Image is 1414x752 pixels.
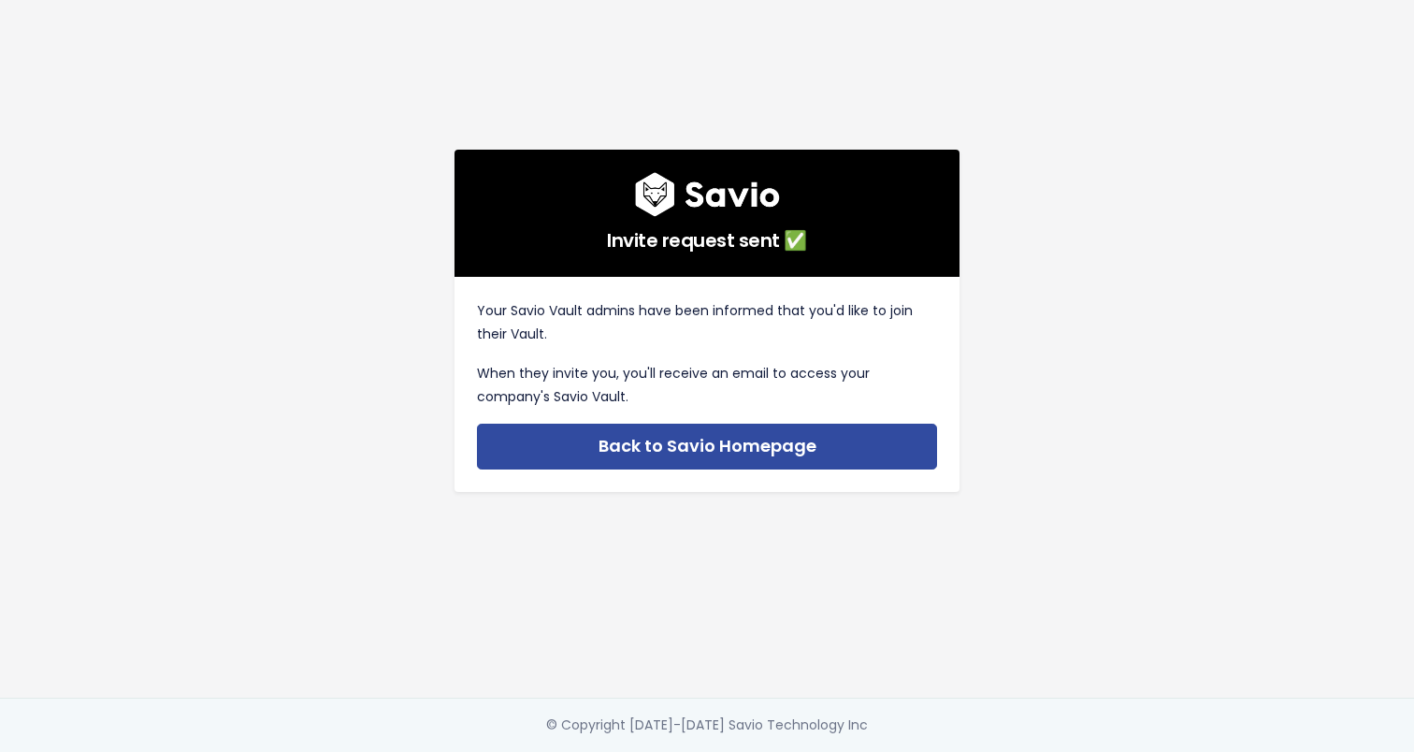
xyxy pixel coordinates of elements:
[477,424,937,470] a: Back to Savio Homepage
[635,172,780,217] img: logo600x187.a314fd40982d.png
[546,714,868,737] div: © Copyright [DATE]-[DATE] Savio Technology Inc
[477,299,937,346] p: Your Savio Vault admins have been informed that you'd like to join their Vault.
[477,217,937,254] h5: Invite request sent ✅
[477,362,937,409] p: When they invite you, you'll receive an email to access your company's Savio Vault.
